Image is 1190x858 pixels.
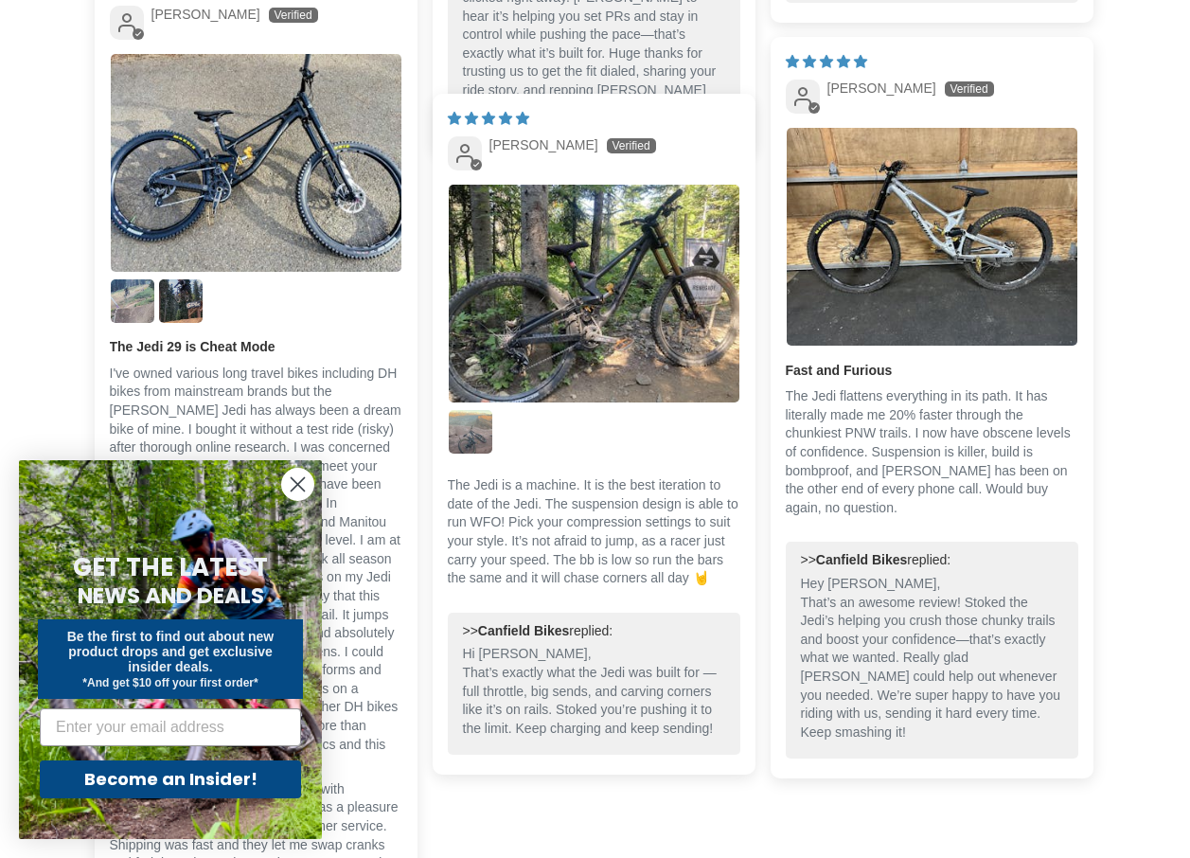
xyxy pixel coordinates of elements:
[786,54,867,69] span: 5 star review
[110,338,402,357] b: The Jedi 29 is Cheat Mode
[82,676,258,689] span: *And get $10 off your first order*
[449,185,739,402] img: User picture
[151,7,260,22] span: [PERSON_NAME]
[111,279,154,323] img: User picture
[448,476,740,588] p: The Jedi is a machine. It is the best iteration to date of the Jedi. The suspension design is abl...
[787,128,1077,346] img: User picture
[110,278,155,324] a: Link to user picture 2
[40,708,301,746] input: Enter your email address
[478,623,569,638] b: Canfield Bikes
[489,137,598,152] span: [PERSON_NAME]
[78,581,264,611] span: NEWS AND DEALS
[159,279,203,323] img: User picture
[110,53,402,273] a: Link to user picture 1
[786,387,1078,517] p: The Jedi flattens everything in its path. It has literally made me 20% faster through the chunkie...
[827,80,936,96] span: [PERSON_NAME]
[158,278,204,324] a: Link to user picture 3
[40,760,301,798] button: Become an Insider!
[801,575,1063,742] p: Hey [PERSON_NAME], That’s an awesome review! Stoked the Jedi’s helping you crush those chunky tra...
[281,468,314,501] button: Close dialog
[816,552,907,567] b: Canfield Bikes
[448,184,740,403] a: Link to user picture 1
[449,410,492,454] img: User picture
[786,362,1078,381] b: Fast and Furious
[786,127,1078,347] a: Link to user picture 1
[67,629,275,674] span: Be the first to find out about new product drops and get exclusive insider deals.
[111,54,401,272] img: User picture
[463,645,725,738] p: Hi [PERSON_NAME], That’s exactly what the Jedi was built for — full throttle, big sends, and carv...
[73,550,268,584] span: GET THE LATEST
[463,622,725,641] div: >> replied:
[448,409,493,455] a: Link to user picture 2
[110,365,402,773] p: I've owned various long travel bikes including DH bikes from mainstream brands but the [PERSON_NA...
[801,551,1063,570] div: >> replied:
[448,111,529,126] span: 5 star review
